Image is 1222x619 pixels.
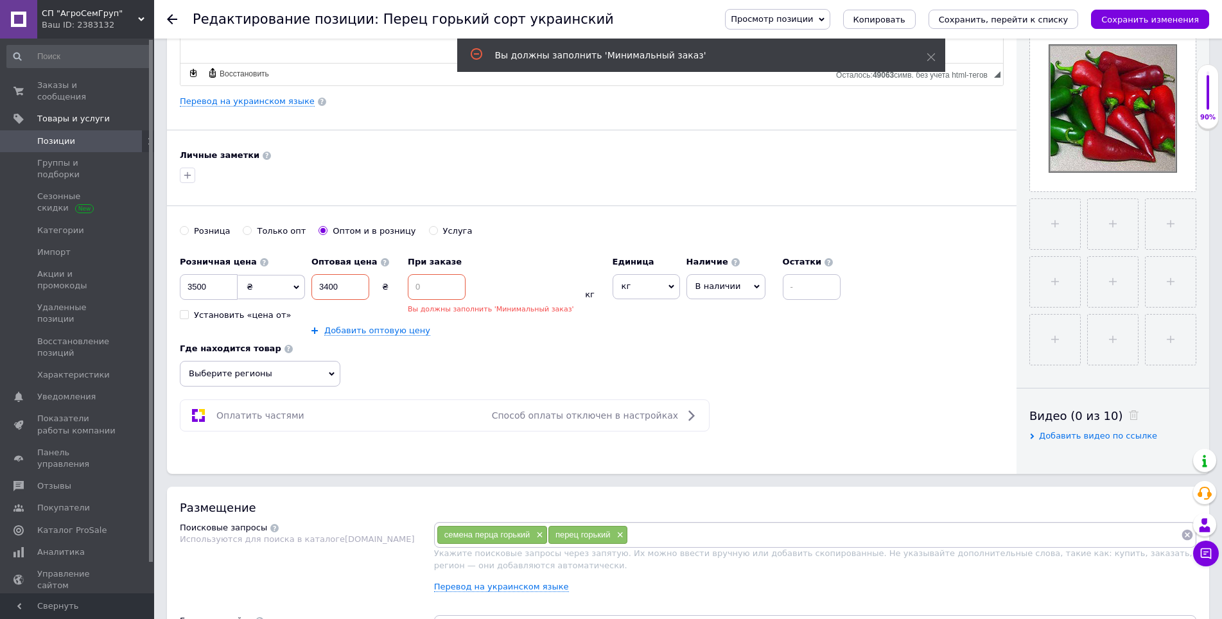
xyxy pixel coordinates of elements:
[37,157,119,180] span: Группы и подборки
[37,268,119,292] span: Акции и промокоды
[1101,15,1199,24] i: Сохранить изменения
[37,113,110,125] span: Товары и услуги
[939,15,1069,24] i: Сохранить, перейти к списку
[492,410,678,421] span: Способ оплаты отключен в настройках
[216,410,304,421] span: Оплатить частями
[37,247,71,258] span: Импорт
[37,336,119,359] span: Восстановление позиций
[843,10,916,29] button: Копировать
[180,522,267,534] div: Поисковые запросы
[180,96,315,107] a: Перевод на украинском языке
[1193,541,1219,566] button: Чат с покупателем
[180,500,1196,516] div: Размещение
[37,413,119,436] span: Показатели работы компании
[311,274,369,300] input: 0
[333,225,415,237] div: Оптом и в розницу
[42,19,154,31] div: Ваш ID: 2383132
[783,257,822,266] b: Остатки
[247,282,253,292] span: ₴
[444,530,530,539] span: семена перца горький
[1091,10,1209,29] button: Сохранить изменения
[6,45,152,68] input: Поиск
[408,256,606,268] label: При заказе
[194,309,291,321] div: Установить «цена от»
[37,369,110,381] span: Характеристики
[994,71,1000,78] span: Перетащите для изменения размера
[533,530,543,541] span: ×
[783,274,841,300] input: -
[408,305,574,313] span: Вы должны заполнить 'Минимальный заказ'
[695,281,741,291] span: В наличии
[37,568,119,591] span: Управление сайтом
[180,274,238,300] input: 0
[42,8,138,19] span: СП "АгроСемГруп"
[180,534,415,544] span: Используются для поиска в каталоге [DOMAIN_NAME]
[613,256,680,268] label: Единица
[613,274,680,299] span: кг
[853,15,905,24] span: Копировать
[434,582,569,592] a: Перевод на украинском языке
[443,225,473,237] div: Услуга
[1029,409,1122,423] span: Видео (0 из 10)
[257,225,306,237] div: Только опт
[37,525,107,536] span: Каталог ProSale
[324,326,430,336] a: Добавить оптовую цену
[1198,113,1218,122] div: 90%
[37,225,84,236] span: Категории
[574,289,606,301] div: кг
[408,274,466,300] input: 0
[37,447,119,470] span: Панель управления
[167,14,177,24] div: Вернуться назад
[186,66,200,80] a: Сделать резервную копию сейчас
[205,66,271,80] a: Восстановить
[929,10,1079,29] button: Сохранить, перейти к списку
[193,12,614,27] h1: Редактирование позиции: Перец горький сорт украинский
[686,257,728,266] b: Наличие
[614,530,624,541] span: ×
[37,80,119,103] span: Заказы и сообщения
[180,150,259,160] b: Личные заметки
[37,502,90,514] span: Покупатели
[37,480,71,492] span: Отзывы
[13,13,810,80] body: Визуальный текстовый редактор, 835850D2-8598-42A7-A64C-E5658CA9A11E
[434,548,1192,570] span: Укажите поисковые запросы через запятую. Их можно ввести вручную или добавить скопированные. Не у...
[194,225,230,237] div: Розница
[180,361,340,387] span: Выберите регионы
[37,135,75,147] span: Позиции
[37,546,85,558] span: Аналитика
[37,302,119,325] span: Удаленные позиции
[37,391,96,403] span: Уведомления
[218,69,269,80] span: Восстановить
[1039,431,1157,440] span: Добавить видео по ссылке
[311,257,378,266] b: Оптовая цена
[369,281,401,293] div: ₴
[180,257,257,266] b: Розничная цена
[731,14,813,24] span: Просмотр позиции
[37,191,119,214] span: Сезонные скидки
[495,49,895,62] div: Вы должны заполнить 'Минимальный заказ'
[555,530,611,539] span: перец горький
[1197,64,1219,129] div: 90% Качество заполнения
[180,344,281,353] b: Где находится товар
